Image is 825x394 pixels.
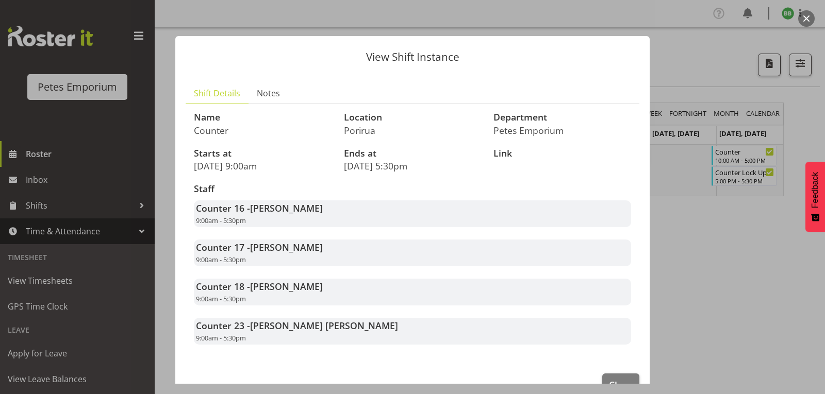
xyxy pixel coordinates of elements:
h3: Staff [194,184,631,194]
span: 9:00am - 5:30pm [196,333,246,342]
span: Notes [257,87,280,99]
p: Petes Emporium [493,125,631,136]
h3: Ends at [344,148,482,159]
span: 9:00am - 5:30pm [196,294,246,303]
h3: Name [194,112,332,123]
h3: Location [344,112,482,123]
strong: Counter 17 - [196,241,323,253]
span: [PERSON_NAME] [PERSON_NAME] [250,319,398,332]
span: [PERSON_NAME] [250,280,323,293]
p: [DATE] 9:00am [194,160,332,172]
span: 9:00am - 5:30pm [196,216,246,225]
h3: Department [493,112,631,123]
h3: Starts at [194,148,332,159]
span: Feedback [811,172,820,208]
span: 9:00am - 5:30pm [196,255,246,264]
span: [PERSON_NAME] [250,241,323,253]
span: Shift Details [194,87,240,99]
span: Close [609,378,633,391]
span: [PERSON_NAME] [250,202,323,214]
p: Counter [194,125,332,136]
button: Feedback - Show survey [805,162,825,232]
p: Porirua [344,125,482,136]
strong: Counter 23 - [196,319,398,332]
p: [DATE] 5:30pm [344,160,482,172]
strong: Counter 18 - [196,280,323,293]
strong: Counter 16 - [196,202,323,214]
p: View Shift Instance [186,52,639,62]
h3: Link [493,148,631,159]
